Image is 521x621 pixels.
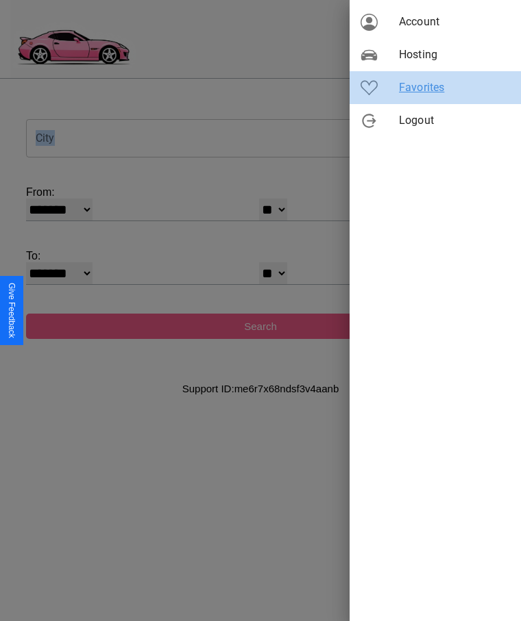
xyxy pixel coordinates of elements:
[350,104,521,137] div: Logout
[350,38,521,71] div: Hosting
[7,283,16,338] div: Give Feedback
[399,14,510,30] span: Account
[350,71,521,104] div: Favorites
[399,112,510,129] span: Logout
[399,47,510,63] span: Hosting
[350,5,521,38] div: Account
[399,79,510,96] span: Favorites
